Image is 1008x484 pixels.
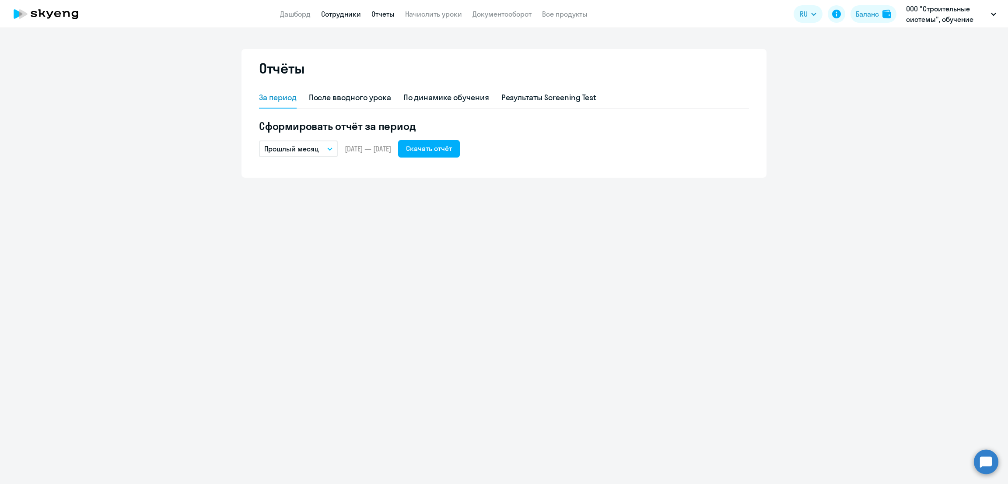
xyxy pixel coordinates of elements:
a: Документооборот [472,10,532,18]
p: ООО "Строительные системы", обучение [906,4,987,25]
img: balance [882,10,891,18]
button: Балансbalance [850,5,896,23]
div: Скачать отчёт [406,143,452,154]
div: Баланс [856,9,879,19]
button: Скачать отчёт [398,140,460,158]
p: Прошлый месяц [264,144,319,154]
button: ООО "Строительные системы", обучение [902,4,1001,25]
div: Результаты Screening Test [501,92,597,103]
span: RU [800,9,808,19]
span: [DATE] — [DATE] [345,144,391,154]
a: Дашборд [280,10,311,18]
div: За период [259,92,297,103]
button: Прошлый месяц [259,140,338,157]
div: По динамике обучения [403,92,489,103]
a: Все продукты [542,10,588,18]
a: Отчеты [371,10,395,18]
a: Начислить уроки [405,10,462,18]
h2: Отчёты [259,60,304,77]
h5: Сформировать отчёт за период [259,119,749,133]
button: RU [794,5,822,23]
div: После вводного урока [309,92,391,103]
a: Сотрудники [321,10,361,18]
